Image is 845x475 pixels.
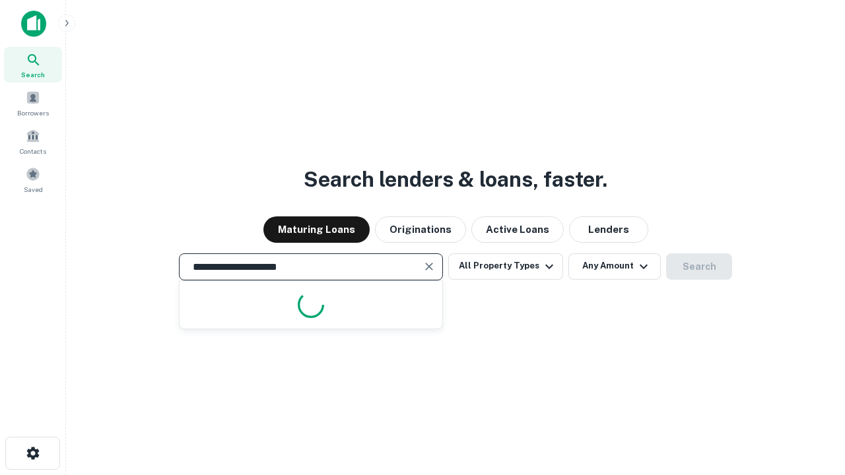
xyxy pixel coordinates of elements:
[375,216,466,243] button: Originations
[4,85,62,121] a: Borrowers
[24,184,43,195] span: Saved
[568,253,661,280] button: Any Amount
[21,69,45,80] span: Search
[4,123,62,159] a: Contacts
[17,108,49,118] span: Borrowers
[304,164,607,195] h3: Search lenders & loans, faster.
[4,47,62,82] a: Search
[20,146,46,156] span: Contacts
[21,11,46,37] img: capitalize-icon.png
[448,253,563,280] button: All Property Types
[4,162,62,197] a: Saved
[779,369,845,433] iframe: Chat Widget
[420,257,438,276] button: Clear
[263,216,370,243] button: Maturing Loans
[569,216,648,243] button: Lenders
[471,216,564,243] button: Active Loans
